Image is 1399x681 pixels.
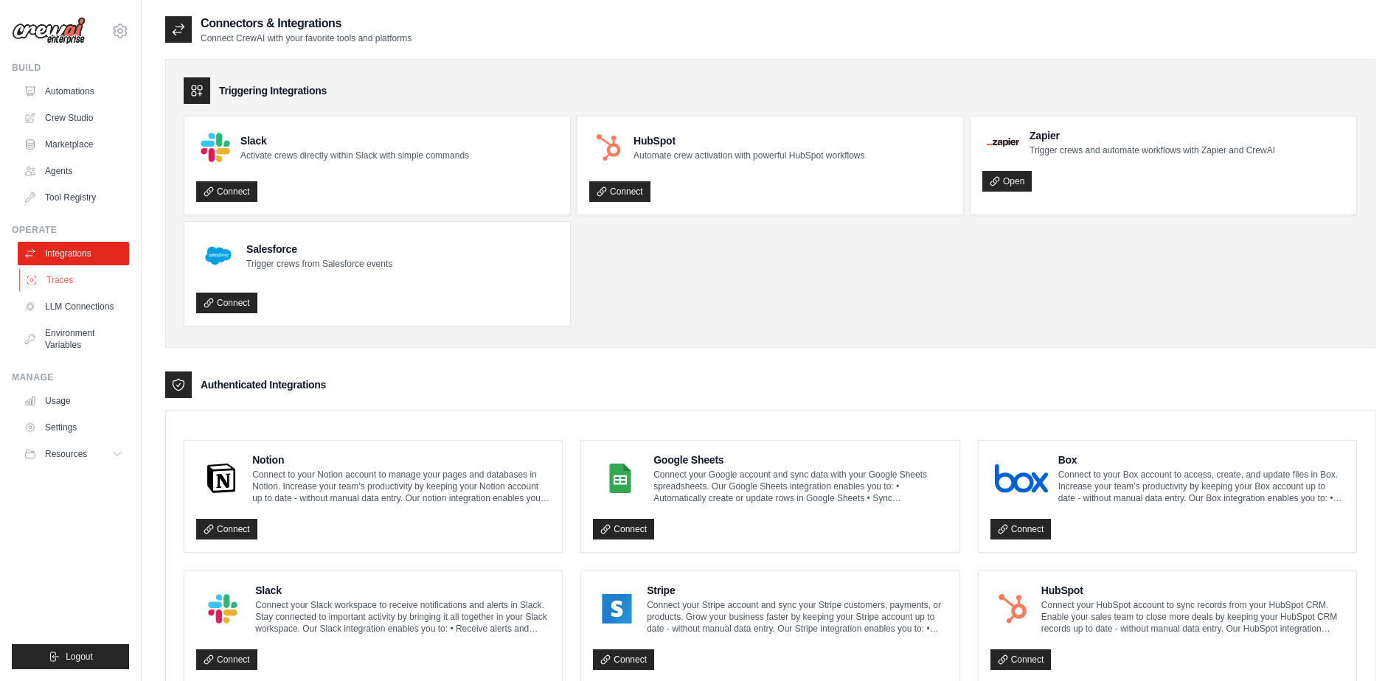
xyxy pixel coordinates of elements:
[196,181,257,202] a: Connect
[12,17,86,45] img: Logo
[19,268,131,292] a: Traces
[246,258,392,270] p: Trigger crews from Salesforce events
[1030,128,1275,143] h4: Zapier
[18,295,129,318] a: LLM Connections
[240,133,469,148] h4: Slack
[252,469,550,504] p: Connect to your Notion account to manage your pages and databases in Notion. Increase your team’s...
[12,62,129,74] div: Build
[18,159,129,183] a: Agents
[219,83,327,98] h3: Triggering Integrations
[18,321,129,357] a: Environment Variables
[597,464,643,493] img: Google Sheets Logo
[647,583,948,598] h4: Stripe
[240,150,469,161] p: Activate crews directly within Slack with simple commands
[201,32,412,44] p: Connect CrewAI with your favorite tools and platforms
[255,583,550,598] h4: Slack
[18,389,129,413] a: Usage
[201,594,245,624] img: Slack Logo
[1030,144,1275,156] p: Trigger crews and automate workflows with Zapier and CrewAI
[597,594,636,624] img: Stripe Logo
[982,171,1032,192] a: Open
[594,133,623,162] img: HubSpot Logo
[593,519,654,539] a: Connect
[990,649,1052,670] a: Connect
[593,649,654,670] a: Connect
[252,453,550,467] h4: Notion
[12,371,129,383] div: Manage
[196,649,257,670] a: Connect
[18,106,129,130] a: Crew Studio
[647,599,948,635] p: Connect your Stripe account and sync your Stripe customers, payments, or products. Grow your busi...
[196,519,257,539] a: Connect
[18,133,129,156] a: Marketplace
[18,186,129,209] a: Tool Registry
[653,453,948,467] h4: Google Sheets
[201,238,236,273] img: Salesforce Logo
[589,181,650,202] a: Connect
[18,416,129,439] a: Settings
[18,242,129,265] a: Integrations
[18,80,129,103] a: Automations
[633,133,864,148] h4: HubSpot
[255,599,550,635] p: Connect your Slack workspace to receive notifications and alerts in Slack. Stay connected to impo...
[201,377,326,392] h3: Authenticated Integrations
[1041,599,1344,635] p: Connect your HubSpot account to sync records from your HubSpot CRM. Enable your sales team to clo...
[990,519,1052,539] a: Connect
[66,651,93,663] span: Logout
[45,448,87,460] span: Resources
[1058,453,1344,467] h4: Box
[246,242,392,256] h4: Salesforce
[633,150,864,161] p: Automate crew activation with powerful HubSpot workflows
[987,138,1019,147] img: Zapier Logo
[201,133,230,162] img: Slack Logo
[995,594,1031,624] img: HubSpot Logo
[1041,583,1344,598] h4: HubSpot
[201,15,412,32] h2: Connectors & Integrations
[995,464,1048,493] img: Box Logo
[18,442,129,466] button: Resources
[12,224,129,236] div: Operate
[1058,469,1344,504] p: Connect to your Box account to access, create, and update files in Box. Increase your team’s prod...
[12,644,129,669] button: Logout
[653,469,948,504] p: Connect your Google account and sync data with your Google Sheets spreadsheets. Our Google Sheets...
[201,464,242,493] img: Notion Logo
[196,293,257,313] a: Connect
